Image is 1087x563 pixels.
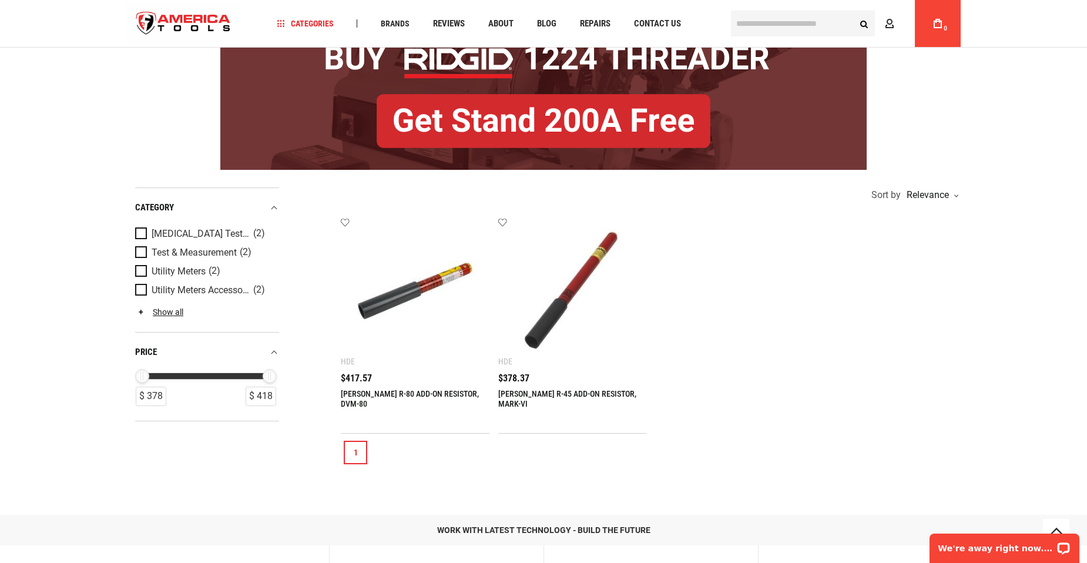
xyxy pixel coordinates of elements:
span: $378.37 [498,374,529,383]
a: 1 [344,441,367,464]
a: [MEDICAL_DATA] Test & Measurement (2) [135,227,276,240]
span: $417.57 [341,374,372,383]
a: Reviews [428,16,470,32]
span: About [488,19,514,28]
div: $ 378 [136,387,166,406]
div: Relevance [904,190,958,200]
span: Utility Meters Accessories [152,285,250,296]
div: $ 418 [246,387,276,406]
span: Contact Us [634,19,681,28]
a: Repairs [575,16,616,32]
span: Brands [381,19,410,28]
span: Categories [277,19,334,28]
span: 0 [944,25,947,32]
span: Sort by [871,190,901,200]
a: Contact Us [629,16,686,32]
button: Search [853,12,875,35]
a: Utility Meters (2) [135,265,276,278]
img: GREENLEE R-80 ADD-ON RESISTOR, DVM-80 [353,229,478,354]
a: About [483,16,519,32]
iframe: LiveChat chat widget [922,526,1087,563]
span: (2) [209,266,220,276]
span: Reviews [433,19,465,28]
div: Product Filters [135,187,279,421]
span: Repairs [580,19,610,28]
span: [MEDICAL_DATA] Test & Measurement [152,229,250,239]
a: [PERSON_NAME] R-80 ADD-ON RESISTOR, DVM-80 [341,389,479,408]
div: HDE [498,357,512,366]
div: category [135,200,279,216]
img: America Tools [126,2,240,46]
img: BOGO: Buy RIDGID® 1224 Threader, Get Stand 200A Free! [220,14,867,170]
span: (2) [253,229,265,239]
a: Brands [375,16,415,32]
a: Test & Measurement (2) [135,246,276,259]
a: [PERSON_NAME] R-45 ADD-ON RESISTOR, MARK-VI [498,389,636,408]
a: store logo [126,2,240,46]
span: Blog [537,19,556,28]
a: Utility Meters Accessories (2) [135,284,276,297]
div: HDE [341,357,355,366]
span: (2) [240,247,251,257]
a: Categories [272,16,339,32]
span: Utility Meters [152,266,206,277]
span: Test & Measurement [152,247,237,258]
a: Blog [532,16,562,32]
a: Show all [135,307,183,317]
div: price [135,344,279,360]
span: (2) [253,285,265,295]
img: GREENLEE R-45 ADD-ON RESISTOR, MARK-VI [510,229,635,354]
